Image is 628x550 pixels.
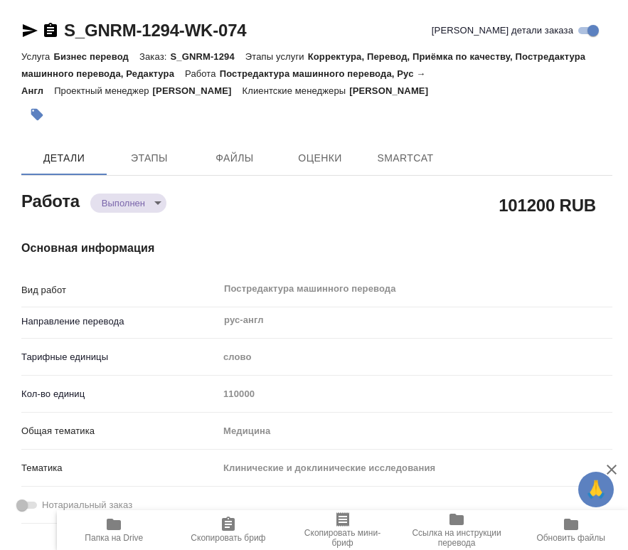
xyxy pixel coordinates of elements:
[218,419,612,443] div: Медицина
[21,424,218,438] p: Общая тематика
[21,314,218,329] p: Направление перевода
[499,193,596,217] h2: 101200 RUB
[85,533,143,543] span: Папка на Drive
[42,498,132,512] span: Нотариальный заказ
[170,51,245,62] p: S_GNRM-1294
[115,149,183,167] span: Этапы
[243,85,350,96] p: Клиентские менеджеры
[578,472,614,507] button: 🙏
[218,345,612,369] div: слово
[285,510,400,550] button: Скопировать мини-бриф
[21,461,218,475] p: Тематика
[21,240,612,257] h4: Основная информация
[21,350,218,364] p: Тарифные единицы
[294,528,391,548] span: Скопировать мини-бриф
[191,533,265,543] span: Скопировать бриф
[53,51,139,62] p: Бизнес перевод
[218,456,612,480] div: Клинические и доклинические исследования
[21,387,218,401] p: Кол-во единиц
[218,384,612,404] input: Пустое поле
[139,51,170,62] p: Заказ:
[21,187,80,213] h2: Работа
[21,68,425,96] p: Постредактура машинного перевода, Рус → Англ
[371,149,440,167] span: SmartCat
[584,475,608,504] span: 🙏
[400,510,514,550] button: Ссылка на инструкции перевода
[21,22,38,39] button: Скопировать ссылку для ЯМессенджера
[42,22,59,39] button: Скопировать ссылку
[513,510,628,550] button: Обновить файлы
[408,528,506,548] span: Ссылка на инструкции перевода
[21,283,218,297] p: Вид работ
[349,85,439,96] p: [PERSON_NAME]
[245,51,308,62] p: Этапы услуги
[536,533,605,543] span: Обновить файлы
[153,85,243,96] p: [PERSON_NAME]
[30,149,98,167] span: Детали
[21,51,53,62] p: Услуга
[432,23,573,38] span: [PERSON_NAME] детали заказа
[97,197,149,209] button: Выполнен
[286,149,354,167] span: Оценки
[201,149,269,167] span: Файлы
[57,510,171,550] button: Папка на Drive
[54,85,152,96] p: Проектный менеджер
[21,99,53,130] button: Добавить тэг
[185,68,220,79] p: Работа
[64,21,246,40] a: S_GNRM-1294-WK-074
[90,194,166,213] div: Выполнен
[171,510,286,550] button: Скопировать бриф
